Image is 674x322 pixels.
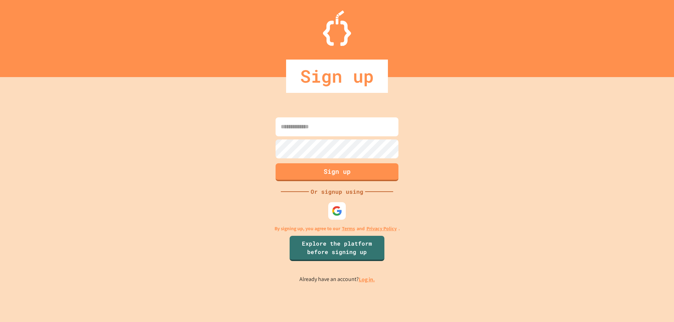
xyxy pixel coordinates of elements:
[286,60,388,93] div: Sign up
[309,187,365,196] div: Or signup using
[366,225,397,232] a: Privacy Policy
[276,163,398,181] button: Sign up
[299,275,375,284] p: Already have an account?
[275,225,400,232] p: By signing up, you agree to our and .
[290,236,384,261] a: Explore the platform before signing up
[332,206,342,216] img: google-icon.svg
[323,11,351,46] img: Logo.svg
[342,225,355,232] a: Terms
[359,276,375,283] a: Log in.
